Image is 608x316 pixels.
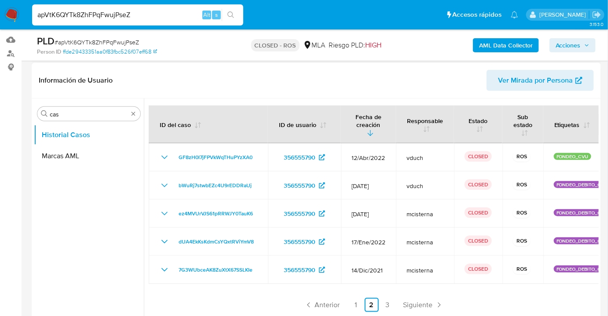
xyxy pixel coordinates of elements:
button: Ver Mirada por Persona [487,70,594,91]
span: 3.153.0 [590,21,604,28]
a: Notificaciones [511,11,518,18]
span: # apVtK6QYTk8ZhFPqFwujPseZ [55,38,139,47]
span: Alt [203,11,210,19]
b: Person ID [37,48,61,56]
h1: Información de Usuario [39,76,113,85]
button: Historial Casos [34,124,144,145]
p: juan.tosini@mercadolibre.com [539,11,589,19]
a: Salir [592,10,601,19]
input: Buscar [50,110,128,118]
button: Buscar [41,110,48,117]
p: CLOSED - ROS [251,39,300,51]
b: PLD [37,34,55,48]
span: HIGH [366,40,382,50]
input: Buscar usuario o caso... [32,9,243,21]
button: AML Data Collector [473,38,539,52]
span: Ver Mirada por Persona [498,70,573,91]
button: Borrar [130,110,137,117]
span: Accesos rápidos [453,10,502,19]
span: Riesgo PLD: [329,40,382,50]
span: s [215,11,218,19]
div: MLA [303,40,326,50]
button: search-icon [222,9,240,21]
b: AML Data Collector [479,38,533,52]
button: Marcas AML [34,145,144,167]
a: ffde29433351aa0f83fbc526f07eff68 [63,48,157,56]
span: Acciones [556,38,581,52]
button: Acciones [549,38,596,52]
